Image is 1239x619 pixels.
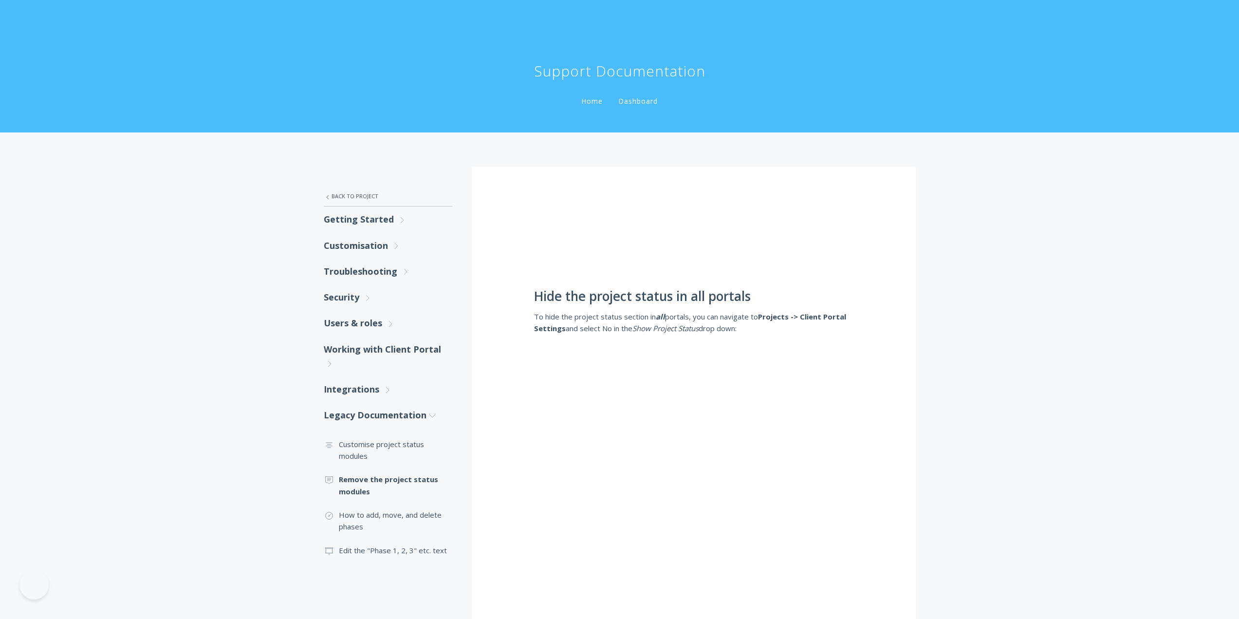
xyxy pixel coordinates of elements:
[579,96,605,106] a: Home
[324,284,452,310] a: Security
[324,376,452,402] a: Integrations
[324,206,452,232] a: Getting Started
[324,402,452,428] a: Legacy Documentation
[324,337,452,377] a: Working with Client Portal
[324,233,452,259] a: Customisation
[534,342,838,607] img: svg+xml;nitro-empty-id=MTQxNDoyNDQ=-1;base64,PHN2ZyB2aWV3Qm94PSIwIDAgMTI0NSAxMDg4IiB3aWR0aD0iMTI0...
[324,186,452,206] a: Back to Project
[534,61,705,81] h1: Support Documentation
[534,311,853,335] p: To hide the project status section in portals, you can navigate to and select No in the drop down:
[616,96,660,106] a: Dashboard
[324,310,452,336] a: Users & roles
[324,259,452,284] a: Troubleshooting
[324,503,452,539] a: How to add, move, and delete phases
[534,213,853,275] img: svg+xml;nitro-empty-id=MTQxMToyMDM=-1;base64,PHN2ZyB2aWV3Qm94PSIwIDAgMjU4MCA0OTQiIHdpZHRoPSIyNTgw...
[632,323,699,333] em: Show Project Status
[324,432,452,468] a: Customise project status modules
[534,289,853,304] h2: Hide the project status in all portals
[324,539,452,562] a: Edit the "Phase 1, 2, 3" etc. text
[656,312,665,321] em: all
[19,570,49,600] iframe: Toggle Customer Support
[324,468,452,503] a: Remove the project status modules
